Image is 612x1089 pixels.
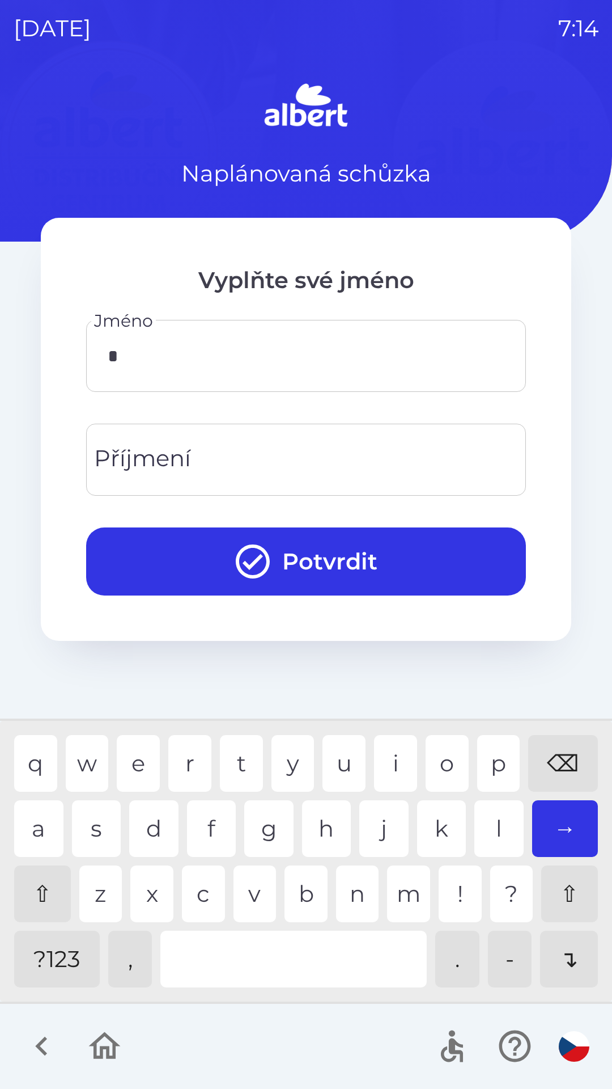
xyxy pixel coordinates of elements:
[86,263,526,297] p: Vyplňte své jméno
[86,527,526,596] button: Potvrdit
[41,79,571,134] img: Logo
[558,11,598,45] p: 7:14
[181,157,431,191] p: Naplánovaná schůzka
[94,309,153,333] label: Jméno
[559,1031,589,1062] img: cs flag
[14,11,91,45] p: [DATE]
